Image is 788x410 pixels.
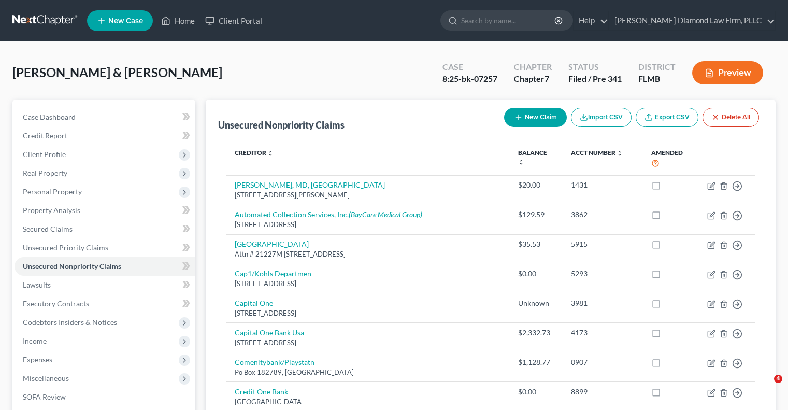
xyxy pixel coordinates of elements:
[571,149,623,157] a: Acct Number unfold_more
[638,61,676,73] div: District
[235,387,288,396] a: Credit One Bank
[23,224,73,233] span: Secured Claims
[15,388,195,406] a: SOFA Review
[235,338,502,348] div: [STREET_ADDRESS]
[518,180,554,190] div: $20.00
[514,61,552,73] div: Chapter
[518,357,554,367] div: $1,128.77
[23,206,80,215] span: Property Analysis
[15,257,195,276] a: Unsecured Nonpriority Claims
[235,210,422,219] a: Automated Collection Services, Inc.(BayCare Medical Group)
[518,328,554,338] div: $2,332.73
[15,294,195,313] a: Executory Contracts
[235,220,502,230] div: [STREET_ADDRESS]
[235,367,502,377] div: Po Box 182789, [GEOGRAPHIC_DATA]
[23,131,67,140] span: Credit Report
[518,239,554,249] div: $35.53
[235,358,314,366] a: Comenitybank/Playstatn
[518,298,554,308] div: Unknown
[235,249,502,259] div: Attn # 21227M [STREET_ADDRESS]
[156,11,200,30] a: Home
[235,397,502,407] div: [GEOGRAPHIC_DATA]
[774,375,782,383] span: 4
[235,279,502,289] div: [STREET_ADDRESS]
[636,108,698,127] a: Export CSV
[218,119,345,131] div: Unsecured Nonpriority Claims
[23,187,82,196] span: Personal Property
[23,392,66,401] span: SOFA Review
[571,268,635,279] div: 5293
[643,143,699,175] th: Amended
[15,108,195,126] a: Case Dashboard
[235,239,309,248] a: [GEOGRAPHIC_DATA]
[235,190,502,200] div: [STREET_ADDRESS][PERSON_NAME]
[23,243,108,252] span: Unsecured Priority Claims
[23,150,66,159] span: Client Profile
[235,308,502,318] div: [STREET_ADDRESS]
[692,61,763,84] button: Preview
[571,298,635,308] div: 3981
[571,239,635,249] div: 5915
[571,209,635,220] div: 3862
[235,269,311,278] a: Cap1/Kohls Departmen
[703,108,759,127] button: Delete All
[568,73,622,85] div: Filed / Pre 341
[638,73,676,85] div: FLMB
[442,61,497,73] div: Case
[518,149,547,165] a: Balance unfold_more
[23,262,121,271] span: Unsecured Nonpriority Claims
[200,11,267,30] a: Client Portal
[15,201,195,220] a: Property Analysis
[571,387,635,397] div: 8899
[23,299,89,308] span: Executory Contracts
[461,11,556,30] input: Search by name...
[617,150,623,157] i: unfold_more
[235,180,385,189] a: [PERSON_NAME], MD, [GEOGRAPHIC_DATA]
[23,112,76,121] span: Case Dashboard
[23,168,67,177] span: Real Property
[15,220,195,238] a: Secured Claims
[518,268,554,279] div: $0.00
[23,318,117,327] span: Codebtors Insiders & Notices
[15,126,195,145] a: Credit Report
[23,336,47,345] span: Income
[267,150,274,157] i: unfold_more
[504,108,567,127] button: New Claim
[235,149,274,157] a: Creditor unfold_more
[349,210,422,219] i: (BayCare Medical Group)
[442,73,497,85] div: 8:25-bk-07257
[574,11,608,30] a: Help
[545,74,549,83] span: 7
[753,375,778,400] iframe: Intercom live chat
[568,61,622,73] div: Status
[23,280,51,289] span: Lawsuits
[15,276,195,294] a: Lawsuits
[23,374,69,383] span: Miscellaneous
[235,328,304,337] a: Capital One Bank Usa
[108,17,143,25] span: New Case
[609,11,775,30] a: [PERSON_NAME] Diamond Law Firm, PLLC
[571,108,632,127] button: Import CSV
[12,65,222,80] span: [PERSON_NAME] & [PERSON_NAME]
[571,180,635,190] div: 1431
[514,73,552,85] div: Chapter
[23,355,52,364] span: Expenses
[518,387,554,397] div: $0.00
[518,159,524,165] i: unfold_more
[571,328,635,338] div: 4173
[571,357,635,367] div: 0907
[15,238,195,257] a: Unsecured Priority Claims
[518,209,554,220] div: $129.59
[235,299,273,307] a: Capital One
